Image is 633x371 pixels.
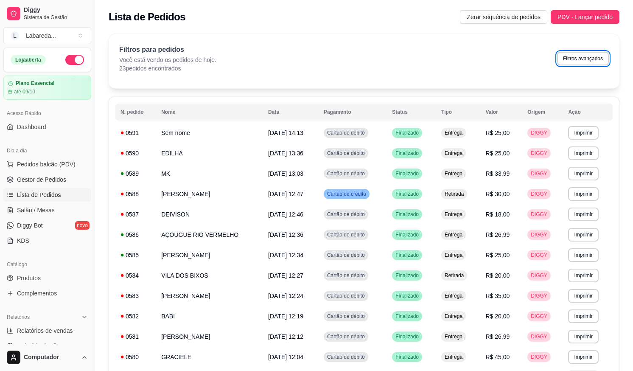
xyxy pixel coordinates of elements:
span: Cartão de débito [325,354,367,360]
span: Relatórios [7,314,30,320]
span: DIGGY [529,170,549,177]
button: Imprimir [568,330,598,343]
td: GRACIELE [156,347,263,367]
button: Alterar Status [65,55,84,65]
span: R$ 25,00 [485,129,510,136]
span: DIGGY [529,252,549,259]
span: [DATE] 12:34 [268,252,303,259]
span: Produtos [17,274,41,282]
button: Imprimir [568,228,598,242]
th: Tipo [436,104,480,121]
th: Nome [156,104,263,121]
span: L [11,31,19,40]
td: AÇOUGUE RIO VERMELHO [156,225,263,245]
span: DIGGY [529,313,549,320]
button: Imprimir [568,126,598,140]
button: Imprimir [568,208,598,221]
div: 0586 [120,230,151,239]
span: Finalizado [394,313,420,320]
span: Cartão de débito [325,231,367,238]
span: [DATE] 12:12 [268,333,303,340]
a: Gestor de Pedidos [3,173,91,186]
span: Cartão de crédito [325,191,368,197]
span: Cartão de débito [325,333,367,340]
span: R$ 26,99 [485,333,510,340]
button: Computador [3,347,91,368]
span: Finalizado [394,129,420,136]
span: Complementos [17,289,57,298]
span: Finalizado [394,211,420,218]
span: R$ 20,00 [485,313,510,320]
div: Labareda ... [26,31,56,40]
button: Imprimir [568,187,598,201]
span: DIGGY [529,272,549,279]
span: DIGGY [529,354,549,360]
button: Zerar sequência de pedidos [460,10,547,24]
span: Gestor de Pedidos [17,175,66,184]
div: 0585 [120,251,151,259]
span: PDV - Lançar pedido [557,12,613,22]
button: Imprimir [568,167,598,180]
a: Diggy Botnovo [3,219,91,232]
span: R$ 20,00 [485,272,510,279]
span: [DATE] 13:03 [268,170,303,177]
span: Finalizado [394,231,420,238]
span: DIGGY [529,191,549,197]
div: 0590 [120,149,151,157]
span: DIGGY [529,211,549,218]
span: [DATE] 12:27 [268,272,303,279]
button: Select a team [3,27,91,44]
span: Diggy Bot [17,221,43,230]
div: 0584 [120,271,151,280]
a: Lista de Pedidos [3,188,91,202]
span: Cartão de débito [325,313,367,320]
span: Cartão de débito [325,150,367,157]
span: Entrega [443,292,464,299]
article: Plano Essencial [16,80,54,87]
span: Pedidos balcão (PDV) [17,160,76,169]
span: Entrega [443,150,464,157]
span: Retirada [443,272,465,279]
span: Cartão de débito [325,170,367,177]
span: [DATE] 12:04 [268,354,303,360]
td: MK [156,163,263,184]
span: Lista de Pedidos [17,191,61,199]
button: Imprimir [568,146,598,160]
p: 23 pedidos encontrados [119,64,216,73]
td: Sem nome [156,123,263,143]
span: Entrega [443,252,464,259]
span: [DATE] 12:19 [268,313,303,320]
span: Zerar sequência de pedidos [467,12,541,22]
span: DIGGY [529,292,549,299]
span: Finalizado [394,252,420,259]
span: Entrega [443,354,464,360]
span: Computador [24,354,78,361]
div: 0580 [120,353,151,361]
span: Finalizado [394,354,420,360]
span: Retirada [443,191,465,197]
span: Finalizado [394,333,420,340]
span: DIGGY [529,333,549,340]
div: 0587 [120,210,151,219]
div: Acesso Rápido [3,107,91,120]
span: Cartão de débito [325,292,367,299]
td: EDILHA [156,143,263,163]
th: Valor [480,104,522,121]
td: DEIVISON [156,204,263,225]
button: Pedidos balcão (PDV) [3,157,91,171]
span: Entrega [443,170,464,177]
span: Entrega [443,129,464,136]
span: R$ 26,99 [485,231,510,238]
span: [DATE] 12:24 [268,292,303,299]
span: R$ 25,00 [485,252,510,259]
a: Dashboard [3,120,91,134]
td: BABI [156,306,263,326]
button: Imprimir [568,289,598,303]
div: Loja aberta [11,55,46,65]
span: KDS [17,236,29,245]
th: Pagamento [319,104,387,121]
span: Dashboard [17,123,46,131]
p: Filtros para pedidos [119,45,216,55]
th: Status [387,104,436,121]
div: Catálogo [3,258,91,271]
